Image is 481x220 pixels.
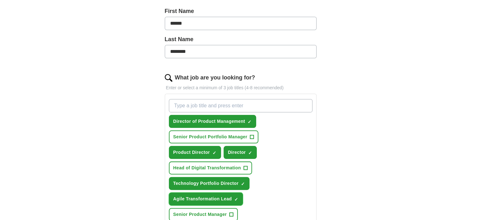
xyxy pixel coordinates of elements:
[165,7,317,16] label: First Name
[169,115,256,128] button: Director of Product Management✓
[234,197,238,202] span: ✓
[173,134,247,140] span: Senior Product Portfolio Manager
[169,192,243,205] button: Agile Transformation Lead✓
[175,73,255,82] label: What job are you looking for?
[169,146,221,159] button: Product Director✓
[224,146,257,159] button: Director✓
[173,118,245,125] span: Director of Product Management
[169,99,312,112] input: Type a job title and press enter
[169,177,250,190] button: Technology Portfolio Director✓
[228,149,246,156] span: Director
[173,180,239,187] span: Technology Portfolio Director
[165,74,172,82] img: search.png
[173,211,227,218] span: Senior Product Manager
[241,181,245,186] span: ✓
[173,196,232,202] span: Agile Transformation Lead
[213,150,216,155] span: ✓
[169,161,252,174] button: Head of Digital Transformation
[248,150,252,155] span: ✓
[165,85,317,91] p: Enter or select a minimum of 3 job titles (4-8 recommended)
[173,165,241,171] span: Head of Digital Transformation
[173,149,210,156] span: Product Director
[248,119,251,124] span: ✓
[169,130,258,143] button: Senior Product Portfolio Manager
[165,35,317,44] label: Last Name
